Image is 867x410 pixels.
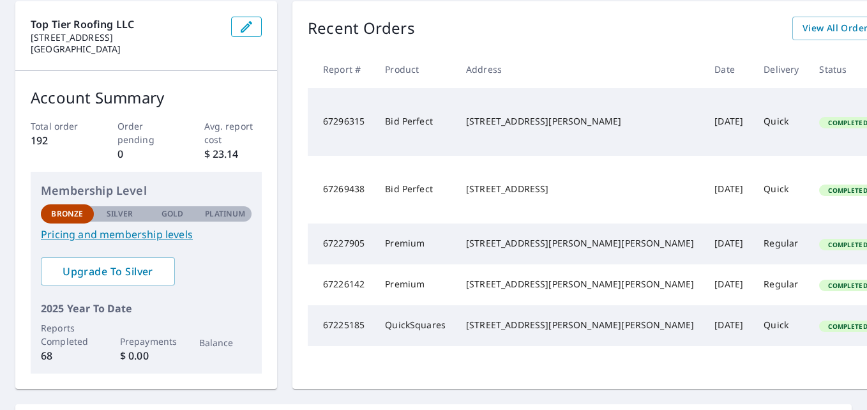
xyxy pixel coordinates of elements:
td: Bid Perfect [375,88,456,156]
p: Gold [162,208,183,220]
p: [GEOGRAPHIC_DATA] [31,43,221,55]
p: Top Tier Roofing LLC [31,17,221,32]
p: Order pending [117,119,176,146]
td: [DATE] [704,264,753,305]
p: Recent Orders [308,17,415,40]
p: Total order [31,119,89,133]
span: Upgrade To Silver [51,264,165,278]
td: Regular [753,224,809,264]
p: Membership Level [41,182,252,199]
p: Account Summary [31,86,262,109]
td: [DATE] [704,305,753,346]
a: Pricing and membership levels [41,227,252,242]
td: Bid Perfect [375,156,456,224]
th: Product [375,50,456,88]
td: 67227905 [308,224,375,264]
td: 67225185 [308,305,375,346]
td: 67269438 [308,156,375,224]
div: [STREET_ADDRESS][PERSON_NAME] [466,115,694,128]
td: Quick [753,305,809,346]
p: Platinum [205,208,245,220]
div: [STREET_ADDRESS][PERSON_NAME][PERSON_NAME] [466,319,694,331]
td: Premium [375,224,456,264]
td: Quick [753,156,809,224]
p: 0 [117,146,176,162]
p: 2025 Year To Date [41,301,252,316]
p: Prepayments [120,335,173,348]
a: Upgrade To Silver [41,257,175,285]
td: Regular [753,264,809,305]
td: 67296315 [308,88,375,156]
td: 67226142 [308,264,375,305]
p: Balance [199,336,252,349]
th: Date [704,50,753,88]
p: $ 0.00 [120,348,173,363]
p: 68 [41,348,94,363]
p: Bronze [51,208,83,220]
div: [STREET_ADDRESS] [466,183,694,195]
th: Address [456,50,704,88]
p: $ 23.14 [204,146,262,162]
td: [DATE] [704,224,753,264]
th: Delivery [753,50,809,88]
p: [STREET_ADDRESS] [31,32,221,43]
div: [STREET_ADDRESS][PERSON_NAME][PERSON_NAME] [466,278,694,291]
td: QuickSquares [375,305,456,346]
td: Premium [375,264,456,305]
th: Report # [308,50,375,88]
p: 192 [31,133,89,148]
div: [STREET_ADDRESS][PERSON_NAME][PERSON_NAME] [466,237,694,250]
td: [DATE] [704,156,753,224]
p: Avg. report cost [204,119,262,146]
p: Silver [107,208,133,220]
p: Reports Completed [41,321,94,348]
td: [DATE] [704,88,753,156]
td: Quick [753,88,809,156]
